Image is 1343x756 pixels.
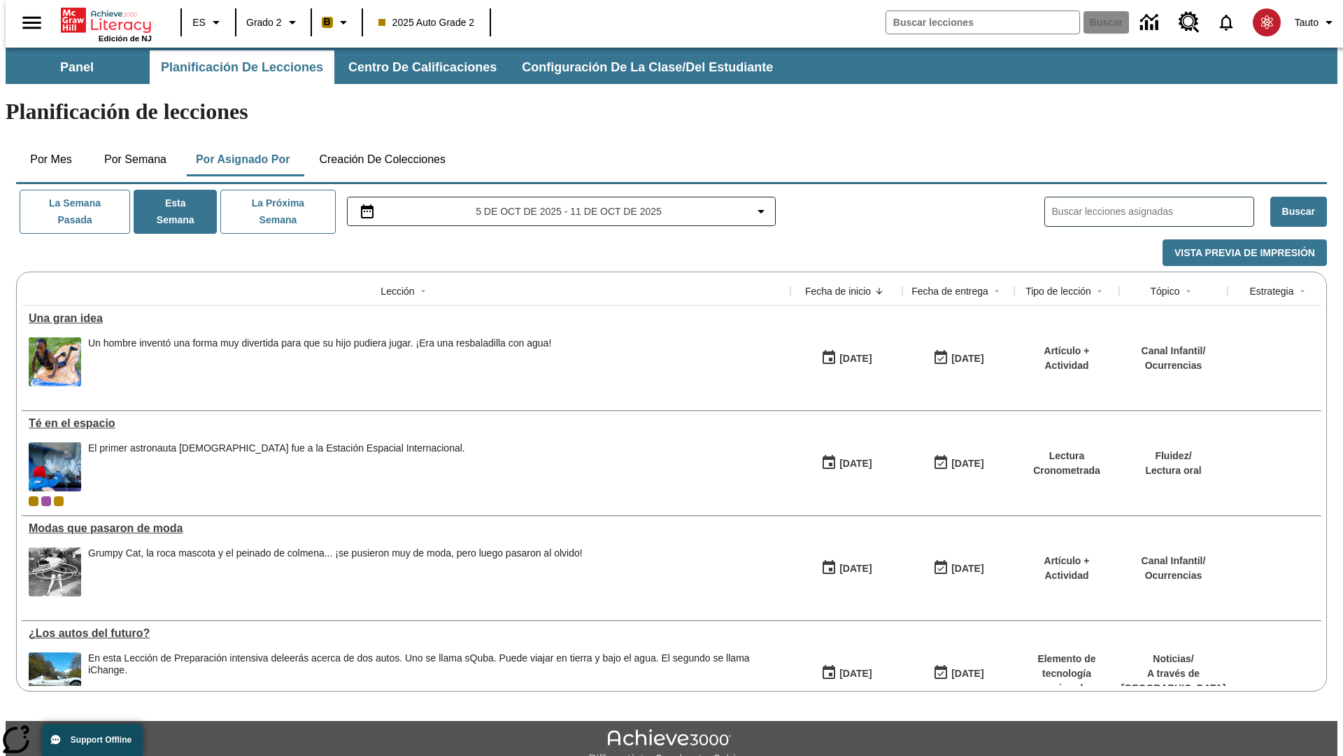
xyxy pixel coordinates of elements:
[839,560,872,577] div: [DATE]
[988,283,1005,300] button: Sort
[839,665,872,682] div: [DATE]
[41,496,51,506] div: OL 2025 Auto Grade 3
[161,59,323,76] span: Planificación de lecciones
[1142,568,1206,583] p: Ocurrencias
[61,5,152,43] div: Portada
[951,665,983,682] div: [DATE]
[928,555,988,582] button: 06/30/26: Último día en que podrá accederse la lección
[241,10,306,35] button: Grado: Grado 2, Elige un grado
[1253,8,1281,36] img: avatar image
[886,11,1079,34] input: Buscar campo
[1025,284,1091,298] div: Tipo de lección
[1150,284,1179,298] div: Tópico
[88,652,783,701] span: En esta Lección de Preparación intensiva de leerás acerca de dos autos. Uno se llama sQuba. Puede...
[99,34,152,43] span: Edición de NJ
[29,312,783,325] div: Una gran idea
[1180,283,1197,300] button: Sort
[839,455,872,472] div: [DATE]
[1145,463,1201,478] p: Lectura oral
[337,50,508,84] button: Centro de calificaciones
[928,345,988,372] button: 10/08/25: Último día en que podrá accederse la lección
[911,284,988,298] div: Fecha de entrega
[816,450,876,477] button: 10/06/25: Primer día en que estuvo disponible la lección
[88,337,551,386] div: Un hombre inventó una forma muy divertida para que su hijo pudiera jugar. ¡Era una resbaladilla c...
[1163,239,1327,267] button: Vista previa de impresión
[29,312,783,325] a: Una gran idea, Lecciones
[1021,449,1112,478] p: Lectura Cronometrada
[1295,15,1319,30] span: Tauto
[88,337,551,349] div: Un hombre inventó una forma muy divertida para que su hijo pudiera jugar. ¡Era una resbaladilla c...
[88,547,583,596] div: Grumpy Cat, la roca mascota y el peinado de colmena... ¡se pusieron muy de moda, pero luego pasar...
[1091,283,1108,300] button: Sort
[60,59,94,76] span: Panel
[316,10,357,35] button: Boost El color de la clase es anaranjado claro. Cambiar el color de la clase.
[29,627,783,640] div: ¿Los autos del futuro?
[1289,10,1343,35] button: Perfil/Configuración
[11,2,52,43] button: Abrir el menú lateral
[951,455,983,472] div: [DATE]
[951,560,983,577] div: [DATE]
[88,442,465,491] div: El primer astronauta británico fue a la Estación Espacial Internacional.
[54,496,64,506] span: New 2025 class
[1021,344,1112,373] p: Artículo + Actividad
[29,522,783,535] a: Modas que pasaron de moda, Lecciones
[816,345,876,372] button: 10/08/25: Primer día en que estuvo disponible la lección
[134,190,217,234] button: Esta semana
[1270,197,1327,227] button: Buscar
[29,496,38,506] div: Clase actual
[6,99,1337,125] h1: Planificación de lecciones
[839,350,872,367] div: [DATE]
[29,337,81,386] img: un niño sonríe mientras se desliza en una resbaladilla con agua
[1132,3,1170,42] a: Centro de información
[29,442,81,491] img: Un astronauta, el primero del Reino Unido que viaja a la Estación Espacial Internacional, saluda ...
[415,283,432,300] button: Sort
[1142,554,1206,568] p: Canal Infantil /
[1121,652,1226,666] p: Noticias /
[192,15,206,30] span: ES
[88,442,465,454] div: El primer astronauta [DEMOGRAPHIC_DATA] fue a la Estación Espacial Internacional.
[308,143,457,176] button: Creación de colecciones
[816,555,876,582] button: 07/19/25: Primer día en que estuvo disponible la lección
[381,284,414,298] div: Lección
[29,627,783,640] a: ¿Los autos del futuro? , Lecciones
[185,143,301,176] button: Por asignado por
[476,204,662,219] span: 5 de oct de 2025 - 11 de oct de 2025
[1170,3,1208,41] a: Centro de recursos, Se abrirá en una pestaña nueva.
[29,522,783,535] div: Modas que pasaron de moda
[88,547,583,559] div: Grumpy Cat, la roca mascota y el peinado de colmena... ¡se pusieron muy de moda, pero luego pasar...
[61,6,152,34] a: Portada
[1021,652,1112,696] p: Elemento de tecnología mejorada
[753,203,769,220] svg: Collapse Date Range Filter
[324,13,331,31] span: B
[1142,358,1206,373] p: Ocurrencias
[20,190,130,234] button: La semana pasada
[951,350,983,367] div: [DATE]
[186,10,231,35] button: Lenguaje: ES, Selecciona un idioma
[805,284,871,298] div: Fecha de inicio
[1021,554,1112,583] p: Artículo + Actividad
[1244,4,1289,41] button: Escoja un nuevo avatar
[353,203,770,220] button: Seleccione el intervalo de fechas opción del menú
[150,50,334,84] button: Planificación de lecciones
[1208,4,1244,41] a: Notificaciones
[42,724,143,756] button: Support Offline
[1294,283,1311,300] button: Sort
[1121,666,1226,696] p: A través de [GEOGRAPHIC_DATA]
[1052,202,1253,222] input: Buscar lecciones asignadas
[29,652,81,701] img: Un automóvil de alta tecnología flotando en el agua.
[88,652,750,675] testabrev: leerás acerca de dos autos. Uno se llama sQuba. Puede viajar en tierra y bajo el agua. El segundo...
[7,50,147,84] button: Panel
[522,59,773,76] span: Configuración de la clase/del estudiante
[511,50,784,84] button: Configuración de la clase/del estudiante
[71,735,132,745] span: Support Offline
[928,450,988,477] button: 10/12/25: Último día en que podrá accederse la lección
[1142,344,1206,358] p: Canal Infantil /
[29,547,81,596] img: foto en blanco y negro de una chica haciendo girar unos hula-hulas en la década de 1950
[928,660,988,687] button: 08/01/26: Último día en que podrá accederse la lección
[246,15,282,30] span: Grado 2
[378,15,475,30] span: 2025 Auto Grade 2
[1249,284,1293,298] div: Estrategia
